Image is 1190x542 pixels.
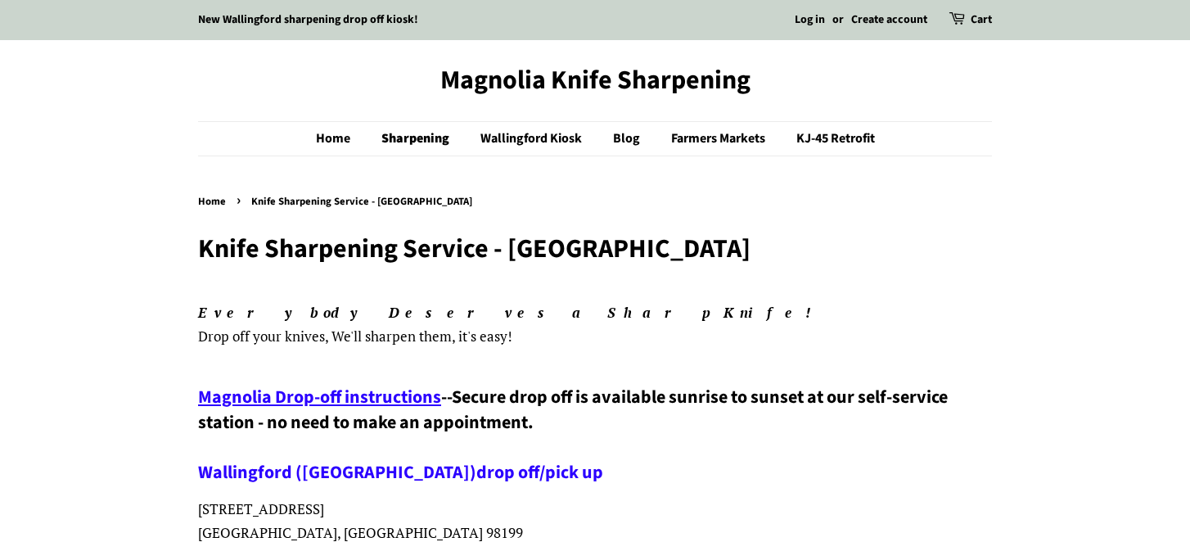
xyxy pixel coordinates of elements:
span: Knife Sharpening Service - [GEOGRAPHIC_DATA] [251,194,476,209]
a: Wallingford ([GEOGRAPHIC_DATA]) [198,459,476,486]
a: Wallingford Kiosk [468,122,598,156]
nav: breadcrumbs [198,193,992,211]
a: KJ-45 Retrofit [784,122,875,156]
span: Drop off your knives [198,327,325,346]
p: , We'll sharpen them, it's easy! [198,301,992,349]
a: Cart [971,11,992,30]
a: Blog [601,122,656,156]
span: Secure drop off is available sunrise to sunset at our self-service station - no need to make an a... [198,384,948,486]
span: › [237,190,245,210]
h1: Knife Sharpening Service - [GEOGRAPHIC_DATA] [198,233,992,264]
a: New Wallingford sharpening drop off kiosk! [198,11,418,28]
span: -- [441,384,452,410]
em: Everybody Deserves a Sharp Knife! [198,303,825,322]
a: Farmers Markets [659,122,782,156]
a: Home [198,194,230,209]
a: Magnolia Knife Sharpening [198,65,992,96]
a: Create account [851,11,927,28]
li: or [832,11,844,30]
a: Home [316,122,367,156]
a: Log in [795,11,825,28]
a: drop off/pick up [476,459,603,486]
a: Magnolia Drop-off instructions [198,384,441,410]
a: Sharpening [369,122,466,156]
